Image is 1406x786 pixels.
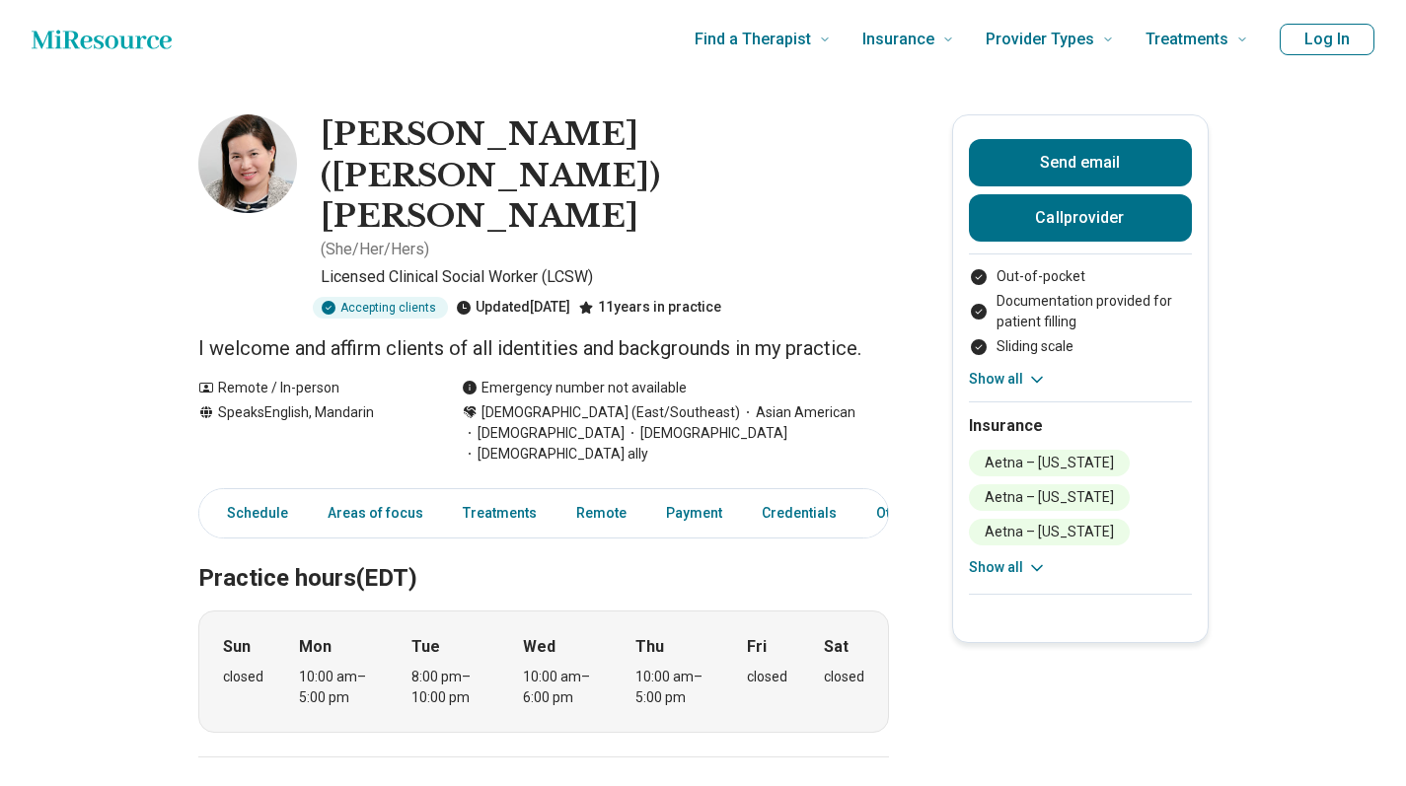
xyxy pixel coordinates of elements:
[747,667,787,687] div: closed
[986,26,1094,53] span: Provider Types
[862,26,934,53] span: Insurance
[321,238,429,261] p: ( She/Her/Hers )
[635,667,711,708] div: 10:00 am – 5:00 pm
[1280,24,1374,55] button: Log In
[523,667,599,708] div: 10:00 am – 6:00 pm
[969,519,1130,545] li: Aetna – [US_STATE]
[316,493,435,534] a: Areas of focus
[969,336,1192,357] li: Sliding scale
[969,266,1192,357] ul: Payment options
[969,369,1047,390] button: Show all
[740,402,855,423] span: Asian American
[750,493,849,534] a: Credentials
[198,334,889,362] p: I welcome and affirm clients of all identities and backgrounds in my practice.
[625,423,787,444] span: [DEMOGRAPHIC_DATA]
[969,266,1192,287] li: Out-of-pocket
[695,26,811,53] span: Find a Therapist
[969,414,1192,438] h2: Insurance
[462,378,687,398] div: Emergency number not available
[635,635,664,659] strong: Thu
[578,297,721,319] div: 11 years in practice
[747,635,767,659] strong: Fri
[456,297,570,319] div: Updated [DATE]
[198,515,889,596] h2: Practice hours (EDT)
[481,402,740,423] span: [DEMOGRAPHIC_DATA] (East/Southeast)
[824,635,849,659] strong: Sat
[564,493,638,534] a: Remote
[969,450,1130,476] li: Aetna – [US_STATE]
[654,493,734,534] a: Payment
[1146,26,1228,53] span: Treatments
[969,291,1192,332] li: Documentation provided for patient filling
[223,667,263,687] div: closed
[198,114,297,213] img: Yushan Chung, Licensed Clinical Social Worker (LCSW)
[198,402,422,464] div: Speaks English, Mandarin
[969,484,1130,511] li: Aetna – [US_STATE]
[969,194,1192,242] button: Callprovider
[198,610,889,733] div: When does the program meet?
[321,114,889,238] h1: [PERSON_NAME] ([PERSON_NAME]) [PERSON_NAME]
[411,667,487,708] div: 8:00 pm – 10:00 pm
[32,20,172,59] a: Home page
[824,667,864,687] div: closed
[462,423,625,444] span: [DEMOGRAPHIC_DATA]
[451,493,549,534] a: Treatments
[198,378,422,398] div: Remote / In-person
[411,635,440,659] strong: Tue
[969,139,1192,186] button: Send email
[313,297,448,319] div: Accepting clients
[864,493,935,534] a: Other
[203,493,300,534] a: Schedule
[969,557,1047,578] button: Show all
[462,444,648,464] span: [DEMOGRAPHIC_DATA] ally
[223,635,251,659] strong: Sun
[299,667,375,708] div: 10:00 am – 5:00 pm
[321,265,889,289] p: Licensed Clinical Social Worker (LCSW)
[299,635,332,659] strong: Mon
[523,635,555,659] strong: Wed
